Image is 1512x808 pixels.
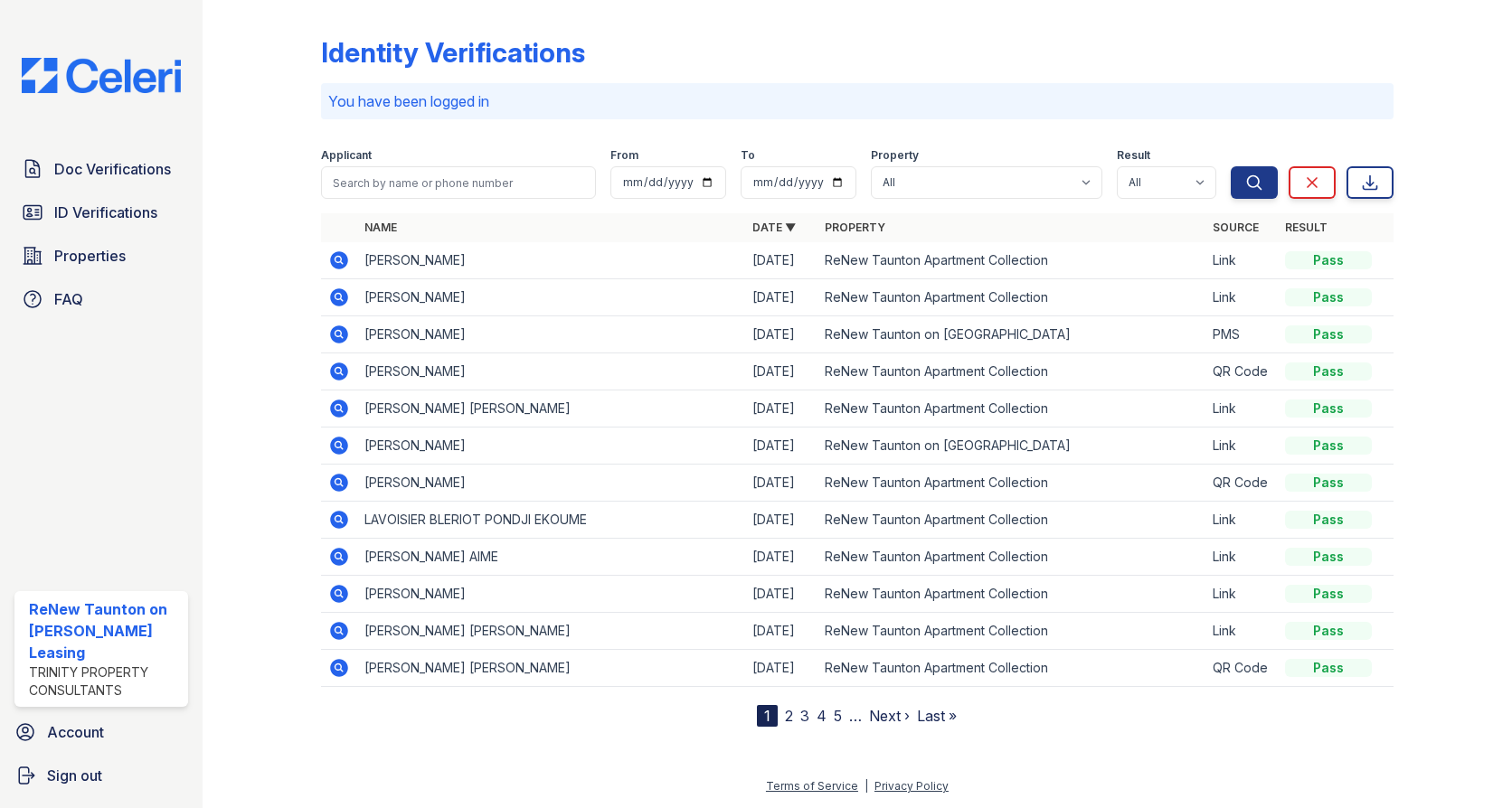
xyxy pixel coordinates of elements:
span: Sign out [47,765,102,786]
td: QR Code [1205,353,1278,390]
a: Date ▼ [752,221,796,234]
div: Pass [1285,585,1372,603]
div: ReNew Taunton on [PERSON_NAME] Leasing [29,598,181,663]
td: ReNew Taunton Apartment Collection [817,650,1205,687]
p: You have been logged in [328,90,1386,112]
td: [PERSON_NAME] [357,279,745,316]
label: Applicant [321,148,372,163]
label: From [610,148,638,163]
td: [DATE] [745,465,817,502]
td: [PERSON_NAME] AIME [357,539,745,576]
td: [PERSON_NAME] [357,353,745,390]
a: Privacy Policy [874,779,949,793]
div: 1 [757,705,778,727]
div: Pass [1285,474,1372,492]
a: Last » [917,707,957,725]
span: Account [47,721,104,743]
td: [DATE] [745,390,817,427]
td: [DATE] [745,242,817,279]
td: [DATE] [745,279,817,316]
td: [PERSON_NAME] [357,427,745,465]
label: Result [1117,148,1150,163]
td: Link [1205,576,1278,613]
label: To [741,148,755,163]
span: … [849,705,862,727]
a: ID Verifications [14,194,188,230]
div: Identity Verifications [321,36,585,69]
a: FAQ [14,281,188,317]
a: Result [1285,221,1328,234]
span: FAQ [54,288,83,310]
td: Link [1205,242,1278,279]
td: Link [1205,613,1278,650]
div: Pass [1285,548,1372,566]
td: [PERSON_NAME] [PERSON_NAME] [357,390,745,427]
a: Source [1213,221,1259,234]
div: Pass [1285,399,1372,418]
div: Pass [1285,659,1372,677]
td: ReNew Taunton Apartment Collection [817,613,1205,650]
td: [DATE] [745,316,817,353]
td: [PERSON_NAME] [357,242,745,279]
td: ReNew Taunton Apartment Collection [817,502,1205,539]
td: [PERSON_NAME] [357,316,745,353]
td: Link [1205,279,1278,316]
a: Property [825,221,885,234]
td: [DATE] [745,539,817,576]
a: Terms of Service [766,779,858,793]
td: Link [1205,427,1278,465]
div: Pass [1285,362,1372,381]
div: Pass [1285,251,1372,269]
td: Link [1205,539,1278,576]
a: 4 [817,707,827,725]
a: Properties [14,238,188,274]
td: ReNew Taunton Apartment Collection [817,390,1205,427]
td: ReNew Taunton Apartment Collection [817,353,1205,390]
td: ReNew Taunton on [GEOGRAPHIC_DATA] [817,316,1205,353]
input: Search by name or phone number [321,166,596,199]
div: | [865,779,868,793]
td: [DATE] [745,576,817,613]
div: Trinity Property Consultants [29,663,181,700]
a: Name [364,221,397,234]
td: ReNew Taunton Apartment Collection [817,465,1205,502]
td: [DATE] [745,353,817,390]
td: [DATE] [745,502,817,539]
td: [DATE] [745,613,817,650]
span: ID Verifications [54,202,157,223]
div: Pass [1285,325,1372,343]
td: [PERSON_NAME] [PERSON_NAME] [357,613,745,650]
td: [DATE] [745,427,817,465]
span: Properties [54,245,126,267]
td: QR Code [1205,650,1278,687]
a: 3 [800,707,809,725]
td: [PERSON_NAME] [357,576,745,613]
a: Sign out [7,757,195,794]
td: LAVOISIER BLERIOT PONDJI EKOUME [357,502,745,539]
td: [PERSON_NAME] [PERSON_NAME] [357,650,745,687]
div: Pass [1285,288,1372,306]
td: ReNew Taunton Apartment Collection [817,279,1205,316]
div: Pass [1285,437,1372,455]
td: ReNew Taunton on [GEOGRAPHIC_DATA] [817,427,1205,465]
td: ReNew Taunton Apartment Collection [817,539,1205,576]
td: ReNew Taunton Apartment Collection [817,576,1205,613]
img: CE_Logo_Blue-a8612792a0a2168367f1c8372b55b34899dd931a85d93a1a3d3e32e68fde9ad4.png [7,58,195,93]
div: Pass [1285,511,1372,529]
td: Link [1205,502,1278,539]
a: Next › [869,707,910,725]
td: [PERSON_NAME] [357,465,745,502]
td: Link [1205,390,1278,427]
span: Doc Verifications [54,158,171,180]
a: 5 [834,707,842,725]
td: QR Code [1205,465,1278,502]
a: 2 [785,707,793,725]
td: ReNew Taunton Apartment Collection [817,242,1205,279]
a: Doc Verifications [14,151,188,187]
td: [DATE] [745,650,817,687]
div: Pass [1285,622,1372,640]
label: Property [871,148,919,163]
td: PMS [1205,316,1278,353]
a: Account [7,714,195,750]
